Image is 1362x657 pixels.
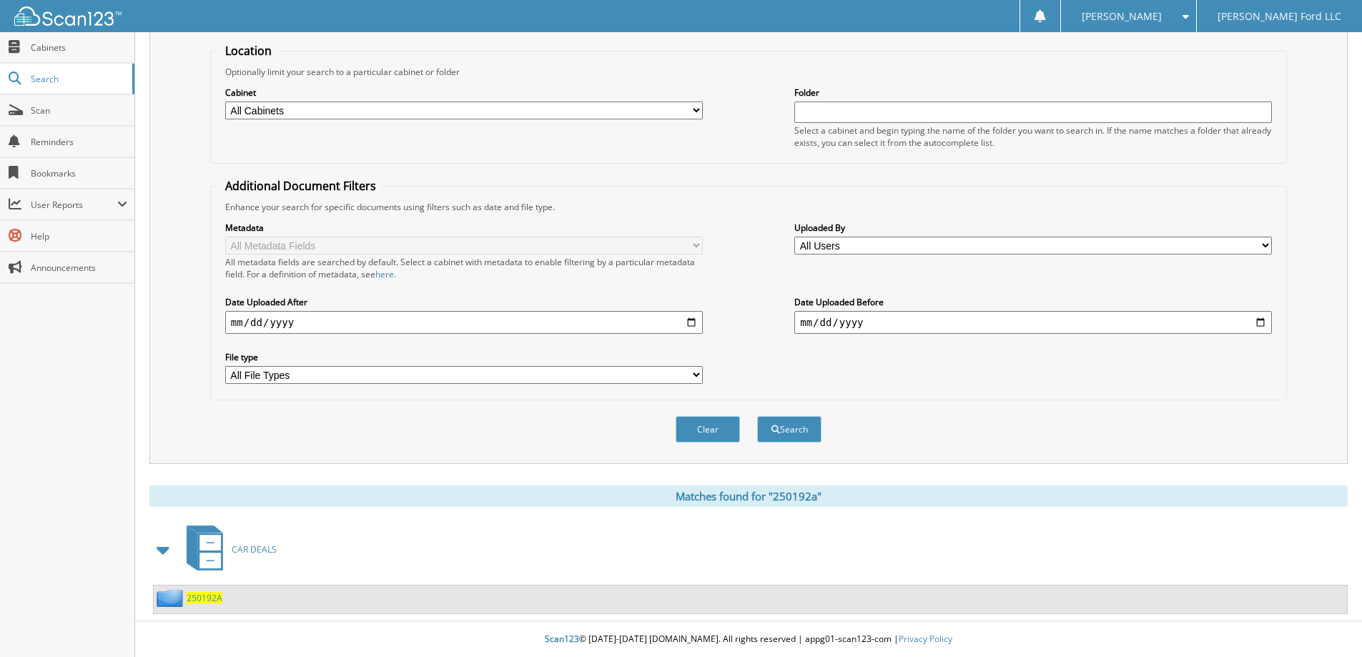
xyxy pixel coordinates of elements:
[757,416,821,443] button: Search
[1082,12,1162,21] span: [PERSON_NAME]
[31,73,125,85] span: Search
[187,592,222,604] a: 250192A
[899,633,952,645] a: Privacy Policy
[31,41,127,54] span: Cabinets
[31,199,117,211] span: User Reports
[14,6,122,26] img: scan123-logo-white.svg
[157,589,187,607] img: folder2.png
[218,178,383,194] legend: Additional Document Filters
[218,43,279,59] legend: Location
[794,124,1272,149] div: Select a cabinet and begin typing the name of the folder you want to search in. If the name match...
[794,222,1272,234] label: Uploaded By
[149,485,1348,507] div: Matches found for "250192a"
[1291,588,1362,657] iframe: Chat Widget
[31,262,127,274] span: Announcements
[794,311,1272,334] input: end
[225,87,703,99] label: Cabinet
[225,351,703,363] label: File type
[1218,12,1341,21] span: [PERSON_NAME] Ford LLC
[31,104,127,117] span: Scan
[218,201,1279,213] div: Enhance your search for specific documents using filters such as date and file type.
[375,268,394,280] a: here
[225,222,703,234] label: Metadata
[225,311,703,334] input: start
[135,622,1362,657] div: © [DATE]-[DATE] [DOMAIN_NAME]. All rights reserved | appg01-scan123-com |
[31,167,127,179] span: Bookmarks
[545,633,579,645] span: Scan123
[225,256,703,280] div: All metadata fields are searched by default. Select a cabinet with metadata to enable filtering b...
[31,230,127,242] span: Help
[31,136,127,148] span: Reminders
[232,543,277,555] span: CAR DEALS
[794,296,1272,308] label: Date Uploaded Before
[676,416,740,443] button: Clear
[225,296,703,308] label: Date Uploaded After
[218,66,1279,78] div: Optionally limit your search to a particular cabinet or folder
[794,87,1272,99] label: Folder
[178,521,277,578] a: CAR DEALS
